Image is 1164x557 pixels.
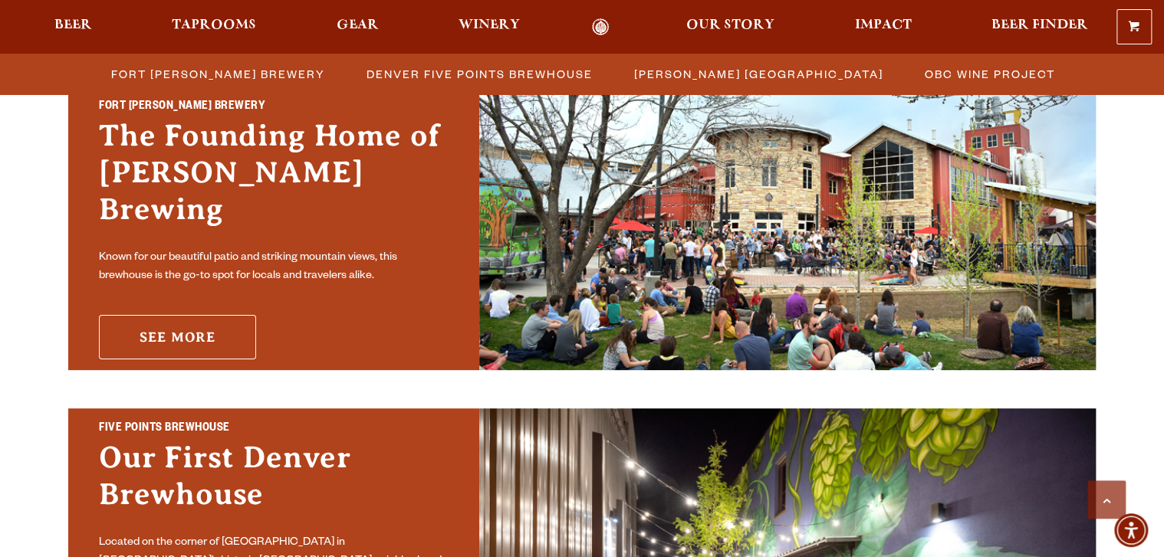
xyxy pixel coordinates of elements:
[99,97,449,117] h2: Fort [PERSON_NAME] Brewery
[54,19,92,31] span: Beer
[925,63,1055,85] span: OBC Wine Project
[916,63,1063,85] a: OBC Wine Project
[99,419,449,439] h2: Five Points Brewhouse
[172,19,256,31] span: Taprooms
[357,63,600,85] a: Denver Five Points Brewhouse
[102,63,333,85] a: Fort [PERSON_NAME] Brewery
[99,249,449,286] p: Known for our beautiful patio and striking mountain views, this brewhouse is the go-to spot for l...
[571,18,629,36] a: Odell Home
[99,117,449,243] h3: The Founding Home of [PERSON_NAME] Brewing
[99,439,449,528] h3: Our First Denver Brewhouse
[625,63,891,85] a: [PERSON_NAME] [GEOGRAPHIC_DATA]
[855,19,912,31] span: Impact
[686,19,774,31] span: Our Story
[337,19,379,31] span: Gear
[982,18,1098,36] a: Beer Finder
[991,19,1088,31] span: Beer Finder
[845,18,922,36] a: Impact
[479,87,1096,370] img: Fort Collins Brewery & Taproom'
[99,315,256,359] a: See More
[449,18,530,36] a: Winery
[162,18,266,36] a: Taprooms
[1114,513,1148,547] div: Accessibility Menu
[676,18,784,36] a: Our Story
[1087,480,1126,519] a: Scroll to top
[634,63,883,85] span: [PERSON_NAME] [GEOGRAPHIC_DATA]
[367,63,593,85] span: Denver Five Points Brewhouse
[459,19,520,31] span: Winery
[44,18,102,36] a: Beer
[111,63,325,85] span: Fort [PERSON_NAME] Brewery
[327,18,389,36] a: Gear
